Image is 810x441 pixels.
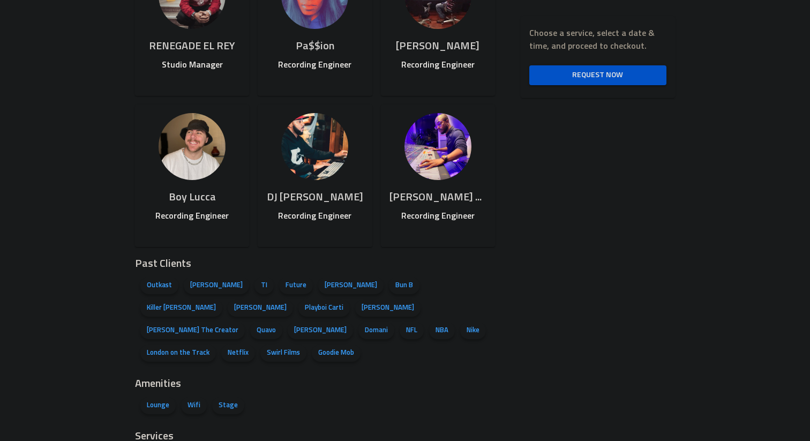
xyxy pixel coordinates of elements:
[538,69,658,82] span: Request Now
[258,113,372,247] a: DJ UghDJ [PERSON_NAME]Recording Engineer
[358,325,394,336] span: Domani
[389,58,486,71] p: Recording Engineer
[212,400,244,411] span: Stage
[144,189,241,206] h6: Boy Lucca
[400,325,424,336] span: NFL
[266,210,363,222] p: Recording Engineer
[140,303,222,313] span: Killer [PERSON_NAME]
[140,348,216,358] span: London on the Track
[140,400,176,411] span: Lounge
[389,189,486,206] h6: [PERSON_NAME] The Don
[266,58,363,71] p: Recording Engineer
[140,280,178,291] span: Outkast
[159,113,226,180] img: Boy Lucca
[144,210,241,222] p: Recording Engineer
[228,303,293,313] span: [PERSON_NAME]
[288,325,353,336] span: [PERSON_NAME]
[389,38,486,55] h6: [PERSON_NAME]
[389,280,419,291] span: Bun B
[279,280,313,291] span: Future
[266,38,363,55] h6: Pa$$ion
[281,113,348,180] img: DJ Ugh
[355,303,421,313] span: [PERSON_NAME]
[266,189,363,206] h6: DJ [PERSON_NAME]
[135,256,495,272] h3: Past Clients
[135,376,495,392] h3: Amenities
[144,58,241,71] p: Studio Manager
[144,38,241,55] h6: RENEGADE EL REY
[529,65,666,85] a: Request Now
[312,348,361,358] span: Goodie Mob
[254,280,274,291] span: TI
[140,325,245,336] span: [PERSON_NAME] The Creator
[184,280,249,291] span: [PERSON_NAME]
[389,210,486,222] p: Recording Engineer
[298,303,350,313] span: Playboi Carti
[250,325,282,336] span: Quavo
[318,280,384,291] span: [PERSON_NAME]
[181,400,207,411] span: Wifi
[429,325,455,336] span: NBA
[381,113,495,247] a: Kelso The Don[PERSON_NAME] The DonRecording Engineer
[460,325,486,336] span: Nike
[529,27,666,53] label: Choose a service, select a date & time, and proceed to checkout.
[135,113,249,247] a: Boy LuccaBoy LuccaRecording Engineer
[221,348,255,358] span: Netflix
[260,348,306,358] span: Swirl Films
[404,113,471,180] img: Kelso The Don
